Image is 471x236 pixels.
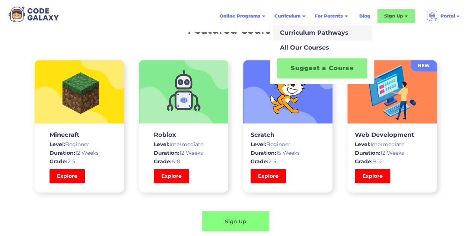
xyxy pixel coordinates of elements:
div: Online Programs [215,9,270,23]
span: Grade: [251,158,268,165]
h3: Minecraft [50,131,109,138]
span: Duration: [355,150,381,156]
div: NEW [411,62,437,69]
div: For Parents [315,12,343,20]
div: 12 Weeks [355,149,429,157]
a: Curriculum Pathways [273,25,372,40]
div: Curriculum Pathways [277,28,349,37]
div: Beginner [251,141,325,148]
a: All Our Courses [273,40,372,55]
a: Explore [251,169,286,183]
div: 12 Weeks [50,149,109,157]
span: Grade: [355,158,373,165]
h3: Web Development [355,131,429,138]
h3: Roblox [154,131,213,138]
div: Curriculum [274,12,300,20]
a: Explore [50,169,85,183]
span: : [170,158,172,165]
div: For Parents [310,9,353,23]
div: Sign Up [384,12,403,20]
a: Suggest a Course [277,58,367,78]
a: NEW [411,60,437,71]
div: Portal [440,12,455,20]
a: Explore [154,169,189,183]
div: Online Programs [220,12,260,20]
span: Level: [355,141,370,148]
span: Level: [50,141,65,148]
div: Intermediate [154,141,213,148]
div: 6-8 [154,158,213,165]
span: Level: [154,141,169,148]
span: Level: [251,141,266,148]
a: Blog [355,9,375,23]
div: Portal [422,7,465,25]
nav: Curriculum [270,23,374,84]
div: Beginner [50,141,109,148]
div: 15 Weeks [251,149,325,157]
div: All Our Courses [277,43,329,52]
span: Duration: [154,150,179,156]
span: Grade [154,158,170,165]
div: 2-5 [251,158,325,165]
span: Duration: [251,150,276,156]
div: 12 Weeks [154,149,213,157]
a: Sign Up [202,211,269,231]
h3: Scratch [251,131,325,138]
div: 9-12 [355,158,429,165]
span: Grade: [50,158,67,165]
div: Sign Up [377,9,415,23]
span: Duration: [50,150,75,156]
div: Curriculum [270,9,310,23]
div: 2-5 [50,158,109,165]
div: Intermediate [355,141,429,148]
a: Explore [355,169,390,183]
